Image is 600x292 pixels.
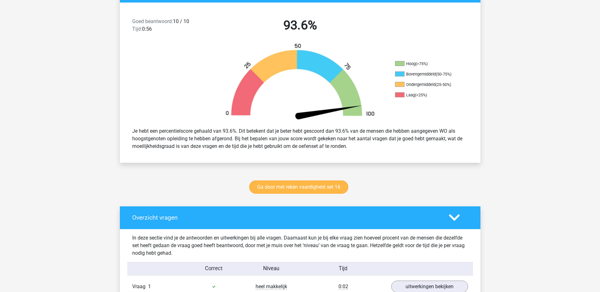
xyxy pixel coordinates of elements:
li: Hoog [395,61,458,67]
span: 0:02 [338,283,348,290]
div: (25-50%) [436,82,451,87]
a: Ga door met reken vaardigheid set 16 [249,180,348,194]
h2: 93.6% [219,18,382,33]
li: Ondergemiddeld [395,82,458,88]
span: 1 [148,283,151,289]
span: Goed beantwoord: [132,18,173,24]
div: Je hebt een percentielscore gehaald van 93.6%. Dit betekent dat je beter hebt gescoord dan 93.6% ... [127,125,473,153]
span: Tijd: [132,26,142,32]
div: Correct [185,265,243,273]
li: Bovengemiddeld [395,71,458,77]
div: Tijd [300,265,386,273]
span: heel makkelijk [256,283,287,290]
div: Niveau [243,265,300,273]
li: Laag [395,92,458,98]
div: (>75%) [416,61,428,66]
div: In deze sectie vind je de antwoorden en uitwerkingen bij alle vragen. Daarnaast kun je bij elke v... [127,234,473,257]
img: 94.ba056ea0e80c.png [215,43,386,122]
span: Vraag [132,283,148,290]
div: (<25%) [415,93,427,97]
h4: Overzicht vragen [132,214,439,221]
div: (50-75%) [436,72,451,76]
div: 10 / 10 0:56 [127,18,214,35]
